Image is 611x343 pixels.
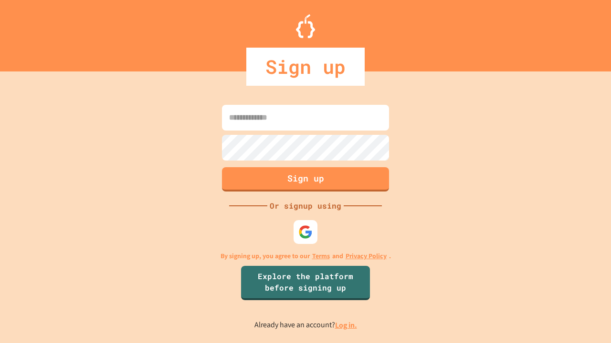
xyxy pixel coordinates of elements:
[222,167,389,192] button: Sign up
[296,14,315,38] img: Logo.svg
[346,251,387,261] a: Privacy Policy
[221,251,391,261] p: By signing up, you agree to our and .
[335,320,357,330] a: Log in.
[241,266,370,300] a: Explore the platform before signing up
[254,319,357,331] p: Already have an account?
[312,251,330,261] a: Terms
[298,225,313,239] img: google-icon.svg
[246,48,365,86] div: Sign up
[267,200,344,212] div: Or signup using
